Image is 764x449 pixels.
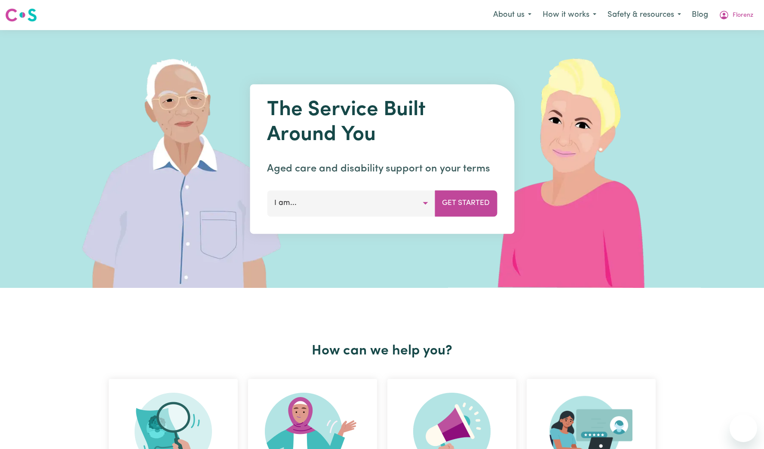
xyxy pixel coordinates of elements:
[713,6,759,24] button: My Account
[602,6,687,24] button: Safety & resources
[267,161,497,177] p: Aged care and disability support on your terms
[733,11,753,20] span: Florenz
[5,7,37,23] img: Careseekers logo
[435,190,497,216] button: Get Started
[537,6,602,24] button: How it works
[730,415,757,442] iframe: Button to launch messaging window
[687,6,713,24] a: Blog
[267,98,497,147] h1: The Service Built Around You
[104,343,661,359] h2: How can we help you?
[267,190,435,216] button: I am...
[488,6,537,24] button: About us
[5,5,37,25] a: Careseekers logo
